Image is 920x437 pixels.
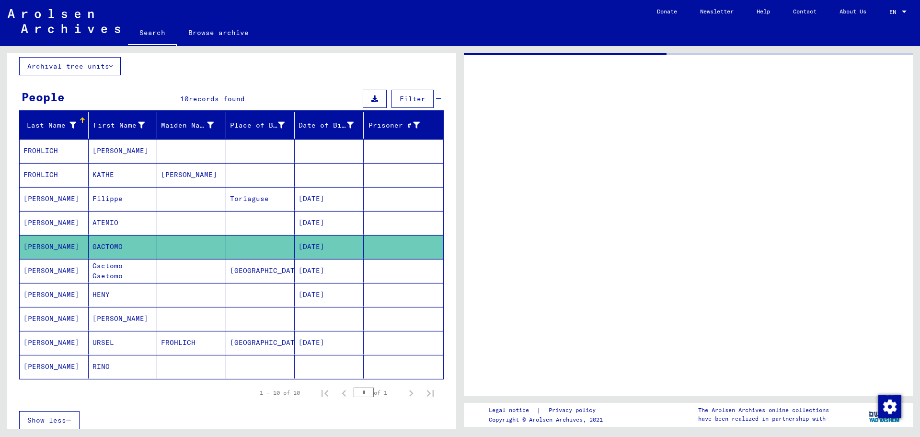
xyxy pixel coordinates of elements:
[20,307,89,331] mat-cell: [PERSON_NAME]
[19,57,121,75] button: Archival tree units
[334,383,354,402] button: Previous page
[22,88,65,106] div: People
[364,112,444,139] mat-header-cell: Prisoner #
[89,163,158,187] mat-cell: KATHE
[89,331,158,354] mat-cell: URSEL
[180,94,189,103] span: 10
[226,112,295,139] mat-header-cell: Place of Birth
[20,187,89,211] mat-cell: [PERSON_NAME]
[23,118,88,133] div: Last Name
[177,21,260,44] a: Browse archive
[878,395,901,418] img: Change consent
[89,139,158,163] mat-cell: [PERSON_NAME]
[368,120,420,130] div: Prisoner #
[89,112,158,139] mat-header-cell: First Name
[391,90,434,108] button: Filter
[368,118,432,133] div: Prisoner #
[295,211,364,235] mat-cell: [DATE]
[189,94,245,103] span: records found
[161,118,226,133] div: Maiden Name
[89,283,158,307] mat-cell: HENY
[299,118,366,133] div: Date of Birth
[20,211,89,235] mat-cell: [PERSON_NAME]
[698,414,829,423] p: have been realized in partnership with
[315,383,334,402] button: First page
[226,187,295,211] mat-cell: Toriaguse
[89,307,158,331] mat-cell: [PERSON_NAME]
[295,235,364,259] mat-cell: [DATE]
[20,163,89,187] mat-cell: FROHLICH
[23,120,76,130] div: Last Name
[489,405,537,415] a: Legal notice
[8,9,120,33] img: Arolsen_neg.svg
[92,118,157,133] div: First Name
[20,235,89,259] mat-cell: [PERSON_NAME]
[230,118,297,133] div: Place of Birth
[20,283,89,307] mat-cell: [PERSON_NAME]
[260,389,300,397] div: 1 – 10 of 10
[867,402,903,426] img: yv_logo.png
[92,120,145,130] div: First Name
[157,331,226,354] mat-cell: FROHLICH
[89,235,158,259] mat-cell: GACTOMO
[489,405,607,415] div: |
[161,120,214,130] div: Maiden Name
[20,259,89,283] mat-cell: [PERSON_NAME]
[157,112,226,139] mat-header-cell: Maiden Name
[354,388,402,397] div: of 1
[20,139,89,163] mat-cell: FROHLICH
[402,383,421,402] button: Next page
[226,259,295,283] mat-cell: [GEOGRAPHIC_DATA]
[226,331,295,354] mat-cell: [GEOGRAPHIC_DATA]
[400,94,425,103] span: Filter
[295,283,364,307] mat-cell: [DATE]
[157,163,226,187] mat-cell: [PERSON_NAME]
[230,120,285,130] div: Place of Birth
[89,355,158,378] mat-cell: RINO
[489,415,607,424] p: Copyright © Arolsen Archives, 2021
[89,187,158,211] mat-cell: Filippe
[20,355,89,378] mat-cell: [PERSON_NAME]
[19,411,80,429] button: Show less
[421,383,440,402] button: Last page
[299,120,354,130] div: Date of Birth
[295,259,364,283] mat-cell: [DATE]
[20,112,89,139] mat-header-cell: Last Name
[295,187,364,211] mat-cell: [DATE]
[89,211,158,235] mat-cell: ATEMIO
[698,406,829,414] p: The Arolsen Archives online collections
[27,416,66,425] span: Show less
[541,405,607,415] a: Privacy policy
[295,112,364,139] mat-header-cell: Date of Birth
[20,331,89,354] mat-cell: [PERSON_NAME]
[89,259,158,283] mat-cell: Gactomo Gaetomo
[128,21,177,46] a: Search
[295,331,364,354] mat-cell: [DATE]
[889,9,900,15] span: EN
